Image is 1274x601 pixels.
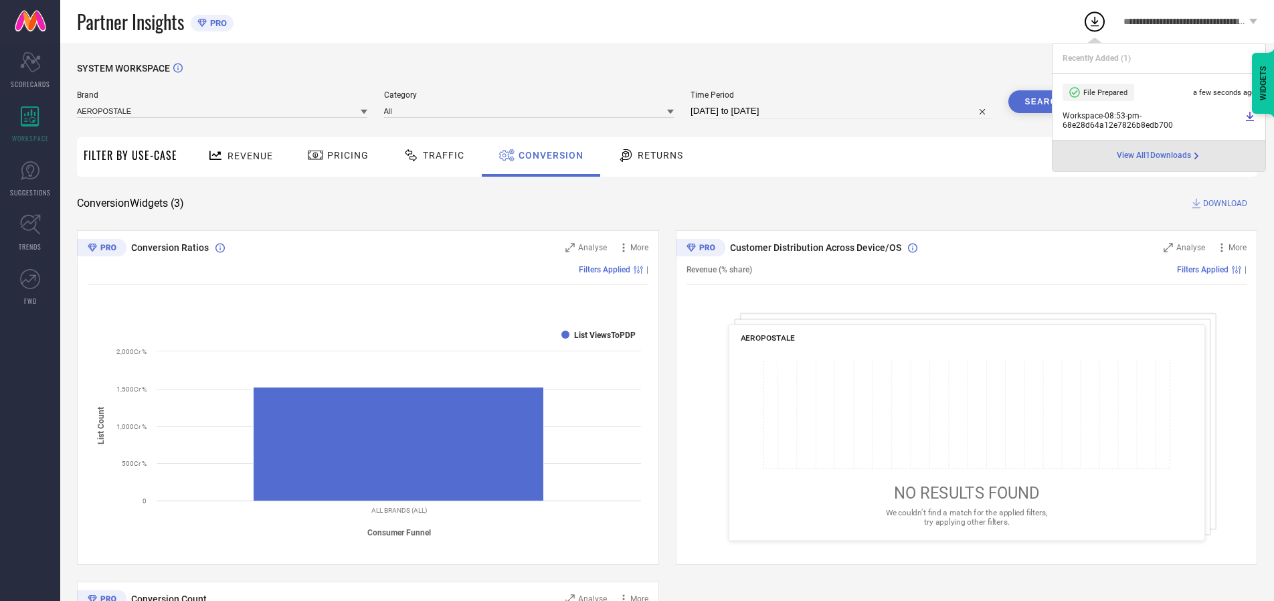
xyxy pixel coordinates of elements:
[12,133,49,143] span: WORKSPACE
[77,8,184,35] span: Partner Insights
[77,239,126,259] div: Premium
[646,265,648,274] span: |
[740,333,795,343] span: AEROPOSTALE
[116,385,147,393] text: 1,500Cr %
[1063,111,1241,130] span: Workspace - 08:53-pm - 68e28d64a12e7826b8edb700
[893,484,1039,503] span: NO RESULTS FOUND
[1008,90,1081,113] button: Search
[77,197,184,210] span: Conversion Widgets ( 3 )
[10,187,51,197] span: SUGGESTIONS
[423,150,464,161] span: Traffic
[1245,265,1247,274] span: |
[691,103,992,119] input: Select time period
[1117,151,1191,161] span: View All 1 Downloads
[122,460,147,467] text: 500Cr %
[1117,151,1202,161] div: Open download page
[227,151,273,161] span: Revenue
[630,243,648,252] span: More
[687,265,752,274] span: Revenue (% share)
[116,423,147,430] text: 1,000Cr %
[367,528,431,537] tspan: Consumer Funnel
[1063,54,1131,63] span: Recently Added ( 1 )
[1193,88,1255,97] span: a few seconds ago
[1177,265,1228,274] span: Filters Applied
[1245,111,1255,130] a: Download
[676,239,725,259] div: Premium
[1203,197,1247,210] span: DOWNLOAD
[1176,243,1205,252] span: Analyse
[96,407,106,444] tspan: List Count
[638,150,683,161] span: Returns
[84,147,177,163] span: Filter By Use-Case
[579,265,630,274] span: Filters Applied
[691,90,992,100] span: Time Period
[519,150,583,161] span: Conversion
[574,331,636,340] text: List ViewsToPDP
[1083,9,1107,33] div: Open download list
[77,90,367,100] span: Brand
[77,63,170,74] span: SYSTEM WORKSPACE
[565,243,575,252] svg: Zoom
[131,242,209,253] span: Conversion Ratios
[384,90,674,100] span: Category
[1164,243,1173,252] svg: Zoom
[143,497,147,505] text: 0
[11,79,50,89] span: SCORECARDS
[327,150,369,161] span: Pricing
[578,243,607,252] span: Analyse
[1083,88,1127,97] span: File Prepared
[116,348,147,355] text: 2,000Cr %
[730,242,901,253] span: Customer Distribution Across Device/OS
[207,18,227,28] span: PRO
[1117,151,1202,161] a: View All1Downloads
[24,296,37,306] span: FWD
[19,242,41,252] span: TRENDS
[371,507,427,514] text: ALL BRANDS (ALL)
[885,508,1047,526] span: We couldn’t find a match for the applied filters, try applying other filters.
[1228,243,1247,252] span: More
